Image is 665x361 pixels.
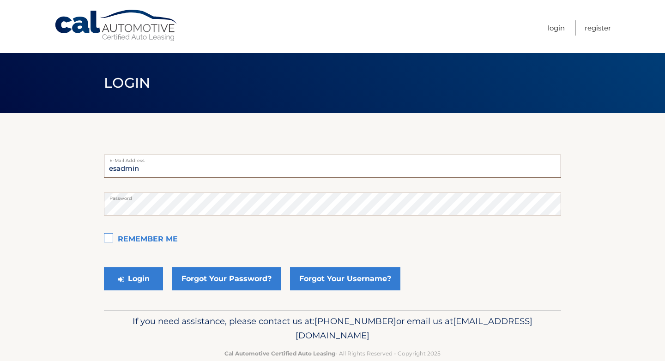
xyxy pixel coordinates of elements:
[110,349,555,358] p: - All Rights Reserved - Copyright 2025
[314,316,396,326] span: [PHONE_NUMBER]
[104,230,561,249] label: Remember Me
[585,20,611,36] a: Register
[104,267,163,290] button: Login
[290,267,400,290] a: Forgot Your Username?
[104,155,561,162] label: E-Mail Address
[104,155,561,178] input: E-Mail Address
[104,193,561,200] label: Password
[104,74,151,91] span: Login
[224,350,335,357] strong: Cal Automotive Certified Auto Leasing
[172,267,281,290] a: Forgot Your Password?
[110,314,555,343] p: If you need assistance, please contact us at: or email us at
[548,20,565,36] a: Login
[54,9,179,42] a: Cal Automotive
